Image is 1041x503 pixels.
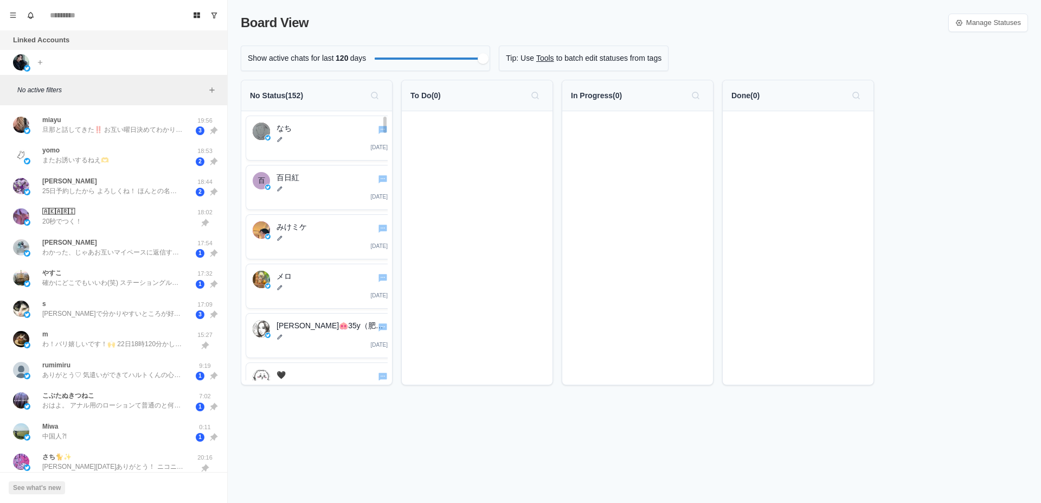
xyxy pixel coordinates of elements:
[196,157,204,166] span: 2
[42,462,183,472] p: [PERSON_NAME][DATE]ありがとう！ ニコニコしとってかわいかったしおもろかった！🙌 また機会あったら是非また会いたい！ このあと社長とのダブルたのしんで！
[277,172,390,183] p: 百日紅
[191,423,219,432] p: 0:11
[13,239,29,256] img: picture
[42,207,75,217] p: 🄰🄺🄰🅁🄸
[377,124,389,136] button: Go to chat
[42,115,61,125] p: miayu
[24,342,30,348] img: picture
[24,65,30,72] img: picture
[253,221,270,239] img: みけミケ
[377,272,389,284] button: Go to chat
[42,217,82,226] p: 20秒でつく！
[277,320,390,332] p: [PERSON_NAME]🐽35y（肥満体型界隈）
[731,90,760,101] p: Done ( 0 )
[42,299,46,309] p: s
[196,403,204,411] span: 1
[24,281,30,287] img: picture
[847,87,865,104] button: Search
[334,53,350,64] span: 120
[265,184,271,190] img: twitter
[191,300,219,309] p: 17:09
[556,53,662,64] p: to batch edit statuses from tags
[13,301,29,317] img: picture
[42,360,70,370] p: rumimiru
[24,311,30,318] img: picture
[265,234,271,239] img: twitter
[24,189,30,195] img: picture
[191,239,219,248] p: 17:54
[24,373,30,379] img: picture
[24,403,30,410] img: picture
[13,331,29,347] img: picture
[13,392,29,409] img: picture
[191,116,219,125] p: 19:56
[478,53,489,64] div: Filter by activity days
[205,7,223,24] button: Show unread conversations
[536,53,554,64] a: Tools
[191,453,219,462] p: 20:16
[250,90,303,101] p: No Status ( 152 )
[265,333,271,338] img: twitter
[253,271,270,288] img: メロ
[24,250,30,257] img: picture
[42,391,94,400] p: こぶたぬきつねこ
[42,400,183,410] p: おはよ。 アナル用のローションて普通のと何か違うの？
[277,271,390,282] p: メロ
[42,125,183,135] p: 旦那と話してきた‼️ お互い曜日決めてわかりやすく子どもたちに伝えていこうって話になった🥰 [DATE]、[PERSON_NAME]区送って旦那と二人でご飯行って話してから行くね🫠 多分12時前...
[277,221,390,233] p: みけミケ
[350,53,367,64] p: days
[191,208,219,217] p: 18:02
[42,155,109,165] p: またお誘いするねえ🫶
[22,7,39,24] button: Notifications
[13,208,29,225] img: picture
[191,361,219,371] p: 9:19
[42,422,58,431] p: Miwa
[13,35,69,46] p: Linked Accounts
[42,329,48,339] p: m
[248,53,334,64] p: Show active chats for last
[42,238,97,247] p: [PERSON_NAME]
[258,172,265,189] div: 百日紅
[191,392,219,401] p: 7:02
[42,176,97,186] p: [PERSON_NAME]
[196,433,204,442] span: 1
[4,7,22,24] button: Menu
[24,464,30,471] img: picture
[687,87,704,104] button: Search
[371,193,388,201] p: [DATE]
[13,54,29,71] img: picture
[253,123,270,140] img: なち
[205,84,219,97] button: Add filters
[24,434,30,441] img: picture
[526,87,544,104] button: Search
[13,117,29,133] img: picture
[191,269,219,278] p: 17:32
[377,371,389,383] button: Go to chat
[191,147,219,156] p: 18:53
[13,454,29,470] img: picture
[42,431,67,441] p: 中国人⁈
[196,126,204,135] span: 3
[253,370,270,387] img: 🖤
[196,310,204,319] span: 3
[196,280,204,289] span: 1
[366,87,383,104] button: Search
[277,123,390,134] p: なち
[13,178,29,194] img: picture
[13,270,29,286] img: picture
[371,143,388,151] p: [DATE]
[191,177,219,187] p: 18:44
[13,147,29,163] img: picture
[24,158,30,164] img: picture
[241,13,309,33] p: Board View
[34,56,47,69] button: Add account
[371,341,388,349] p: [DATE]
[188,7,205,24] button: Board View
[377,222,389,234] button: Go to chat
[377,173,389,185] button: Go to chat
[42,247,183,257] p: わかった、じゃあお互いマイペースに返信する感じで笑 会いたいって伝えてくれるのも把握した！笑 お客さん的には無理な営業はごめんねって思うけど会いたいって言ってもらえたらみんな嬉しいんじゃないかな...
[371,242,388,250] p: [DATE]
[506,53,534,64] p: Tip: Use
[9,481,65,494] button: See what's new
[24,128,30,134] img: picture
